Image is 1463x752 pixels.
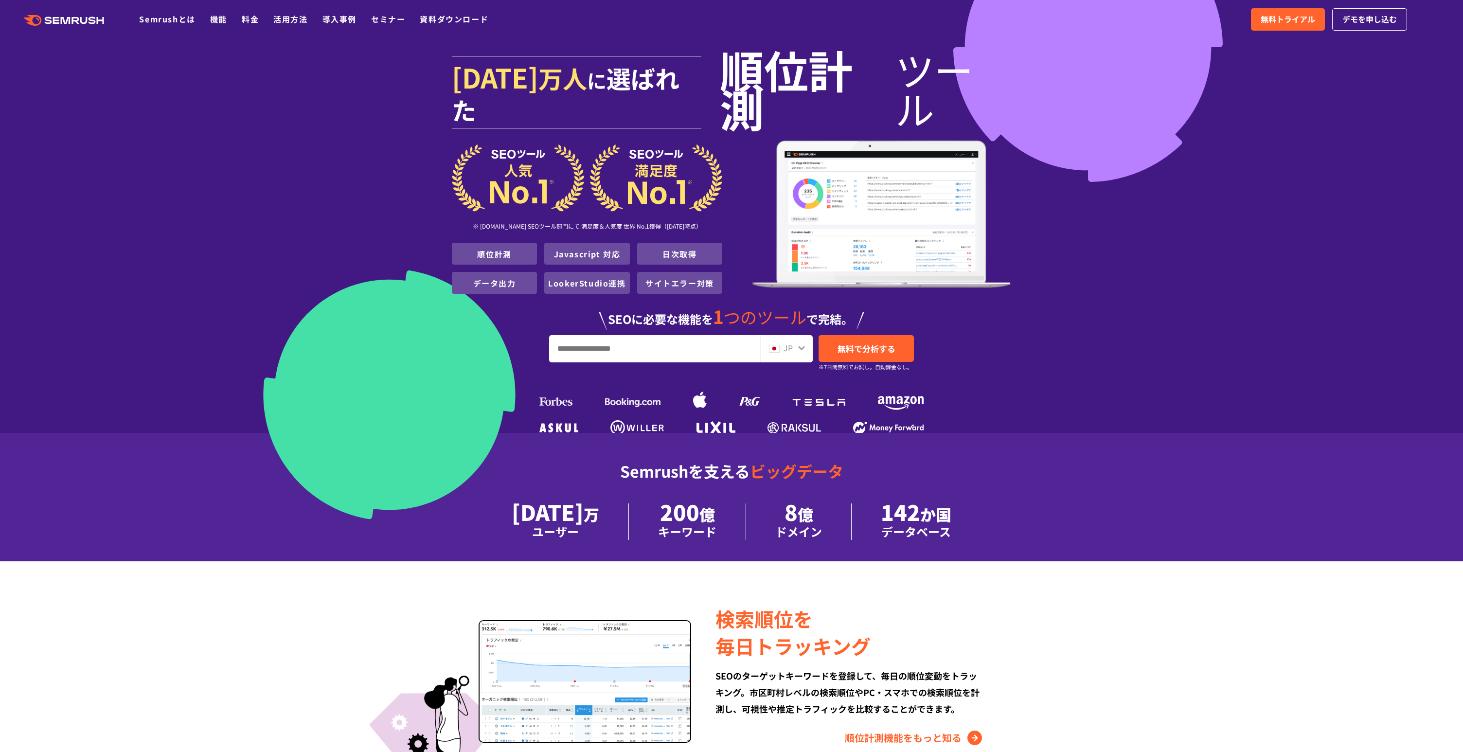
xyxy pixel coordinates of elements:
[452,60,679,127] span: 選ばれた
[920,503,951,525] span: か国
[550,336,760,362] input: URL、キーワードを入力してください
[713,303,724,329] span: 1
[658,523,716,540] div: キーワード
[548,277,625,289] a: LookerStudio連携
[895,50,1011,127] span: ツール
[750,460,843,482] span: ビッグデータ
[819,335,914,362] a: 無料で分析する
[452,57,538,96] span: [DATE]
[1261,13,1315,26] span: 無料トライアル
[452,298,1011,330] div: SEOに必要な機能を
[852,503,981,540] li: 142
[477,248,511,260] a: 順位計測
[584,503,599,525] span: 万
[699,503,715,525] span: 億
[629,503,746,540] li: 200
[845,730,984,746] a: 順位計測機能をもっと知る
[784,342,793,354] span: JP
[210,13,227,25] a: 機能
[554,248,621,260] a: Javascript 対応
[715,667,984,717] div: SEOのターゲットキーワードを登録して、毎日の順位変動をトラッキング。市区町村レベルの検索順位やPC・スマホでの検索順位を計測し、可視性や推定トラフィックを比較することができます。
[322,13,357,25] a: 導入事例
[473,277,516,289] a: データ出力
[806,310,853,327] span: で完結。
[452,454,1011,503] div: Semrushを支える
[1251,8,1325,31] a: 無料トライアル
[538,60,587,95] span: 万人
[242,13,259,25] a: 料金
[819,362,912,372] small: ※7日間無料でお試し。自動課金なし。
[1332,8,1407,31] a: デモを申し込む
[715,605,984,660] div: 検索順位を 毎日トラッキング
[720,50,895,127] span: 順位計測
[881,523,951,540] div: データベース
[420,13,488,25] a: 資料ダウンロード
[838,342,895,355] span: 無料で分析する
[798,503,813,525] span: 億
[587,66,607,94] span: に
[371,13,405,25] a: セミナー
[645,277,714,289] a: サイトエラー対策
[775,523,822,540] div: ドメイン
[273,13,307,25] a: 活用方法
[452,212,722,243] div: ※ [DOMAIN_NAME] SEOツール部門にて 満足度＆人気度 世界 No.1獲得（[DATE]時点）
[1342,13,1397,26] span: デモを申し込む
[724,305,806,329] span: つのツール
[139,13,195,25] a: Semrushとは
[746,503,852,540] li: 8
[662,248,696,260] a: 日次取得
